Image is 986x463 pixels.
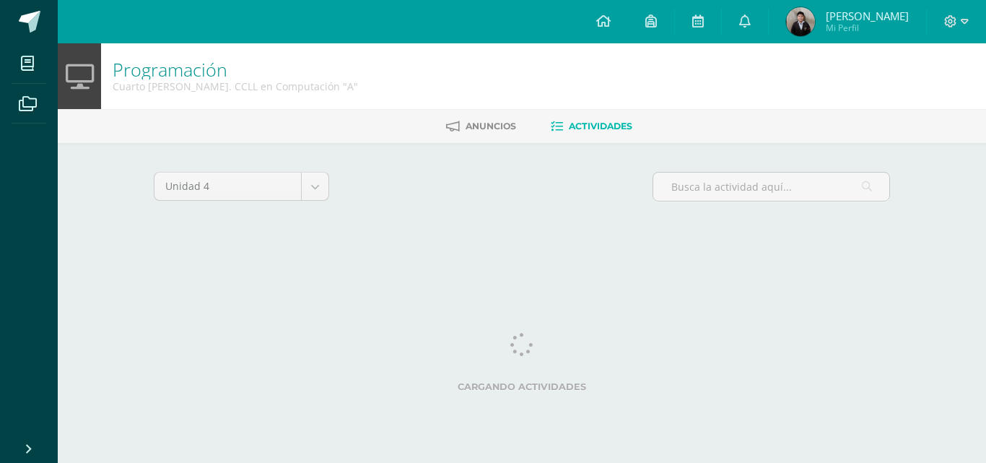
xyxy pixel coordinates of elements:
[826,22,909,34] span: Mi Perfil
[826,9,909,23] span: [PERSON_NAME]
[113,57,227,82] a: Programación
[466,121,516,131] span: Anuncios
[653,173,889,201] input: Busca la actividad aquí...
[786,7,815,36] img: 59311d5ada4c1c23b4d40c14c94066d6.png
[569,121,632,131] span: Actividades
[446,115,516,138] a: Anuncios
[113,59,358,79] h1: Programación
[113,79,358,93] div: Cuarto Bach. CCLL en Computación 'A'
[154,381,890,392] label: Cargando actividades
[551,115,632,138] a: Actividades
[154,173,328,200] a: Unidad 4
[165,173,290,200] span: Unidad 4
